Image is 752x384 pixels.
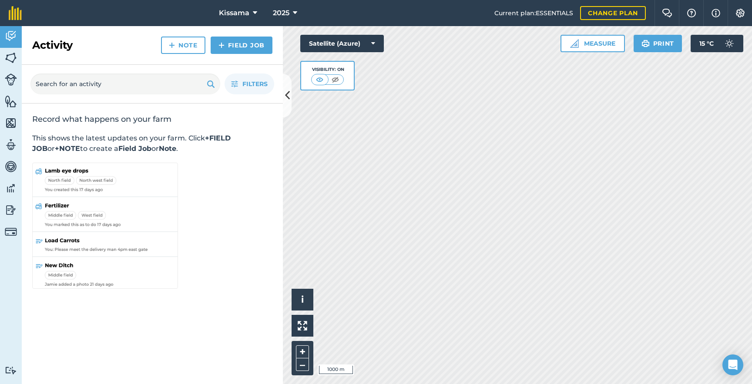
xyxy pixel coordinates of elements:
[5,138,17,151] img: svg+xml;base64,PD94bWwgdmVyc2lvbj0iMS4wIiBlbmNvZGluZz0idXRmLTgiPz4KPCEtLSBHZW5lcmF0b3I6IEFkb2JlIE...
[691,35,743,52] button: 15 °C
[5,226,17,238] img: svg+xml;base64,PD94bWwgdmVyc2lvbj0iMS4wIiBlbmNvZGluZz0idXRmLTgiPz4KPCEtLSBHZW5lcmF0b3I6IEFkb2JlIE...
[330,75,341,84] img: svg+xml;base64,PHN2ZyB4bWxucz0iaHR0cDovL3d3dy53My5vcmcvMjAwMC9zdmciIHdpZHRoPSI1MCIgaGVpZ2h0PSI0MC...
[570,39,579,48] img: Ruler icon
[9,6,22,20] img: fieldmargin Logo
[721,35,738,52] img: svg+xml;base64,PD94bWwgdmVyc2lvbj0iMS4wIiBlbmNvZGluZz0idXRmLTgiPz4KPCEtLSBHZW5lcmF0b3I6IEFkb2JlIE...
[118,144,151,153] strong: Field Job
[311,66,344,73] div: Visibility: On
[242,79,268,89] span: Filters
[5,30,17,43] img: svg+xml;base64,PD94bWwgdmVyc2lvbj0iMS4wIiBlbmNvZGluZz0idXRmLTgiPz4KPCEtLSBHZW5lcmF0b3I6IEFkb2JlIE...
[300,35,384,52] button: Satellite (Azure)
[5,95,17,108] img: svg+xml;base64,PHN2ZyB4bWxucz0iaHR0cDovL3d3dy53My5vcmcvMjAwMC9zdmciIHdpZHRoPSI1NiIgaGVpZ2h0PSI2MC...
[30,73,220,94] input: Search for an activity
[494,8,573,18] span: Current plan : ESSENTIALS
[32,38,73,52] h2: Activity
[169,40,175,50] img: svg+xml;base64,PHN2ZyB4bWxucz0iaHR0cDovL3d3dy53My5vcmcvMjAwMC9zdmciIHdpZHRoPSIxNCIgaGVpZ2h0PSIyNC...
[32,133,272,154] p: This shows the latest updates on your farm. Click or to create a or .
[5,160,17,173] img: svg+xml;base64,PD94bWwgdmVyc2lvbj0iMS4wIiBlbmNvZGluZz0idXRmLTgiPz4KPCEtLSBHZW5lcmF0b3I6IEFkb2JlIE...
[159,144,176,153] strong: Note
[5,366,17,374] img: svg+xml;base64,PD94bWwgdmVyc2lvbj0iMS4wIiBlbmNvZGluZz0idXRmLTgiPz4KPCEtLSBHZW5lcmF0b3I6IEFkb2JlIE...
[207,79,215,89] img: svg+xml;base64,PHN2ZyB4bWxucz0iaHR0cDovL3d3dy53My5vcmcvMjAwMC9zdmciIHdpZHRoPSIxOSIgaGVpZ2h0PSIyNC...
[218,40,225,50] img: svg+xml;base64,PHN2ZyB4bWxucz0iaHR0cDovL3d3dy53My5vcmcvMjAwMC9zdmciIHdpZHRoPSIxNCIgaGVpZ2h0PSIyNC...
[634,35,682,52] button: Print
[662,9,672,17] img: Two speech bubbles overlapping with the left bubble in the forefront
[292,289,313,311] button: i
[296,345,309,358] button: +
[161,37,205,54] a: Note
[211,37,272,54] a: Field Job
[298,321,307,331] img: Four arrows, one pointing top left, one top right, one bottom right and the last bottom left
[5,204,17,217] img: svg+xml;base64,PD94bWwgdmVyc2lvbj0iMS4wIiBlbmNvZGluZz0idXRmLTgiPz4KPCEtLSBHZW5lcmF0b3I6IEFkb2JlIE...
[273,8,289,18] span: 2025
[5,182,17,195] img: svg+xml;base64,PD94bWwgdmVyc2lvbj0iMS4wIiBlbmNvZGluZz0idXRmLTgiPz4KPCEtLSBHZW5lcmF0b3I6IEFkb2JlIE...
[5,73,17,86] img: svg+xml;base64,PD94bWwgdmVyc2lvbj0iMS4wIiBlbmNvZGluZz0idXRmLTgiPz4KPCEtLSBHZW5lcmF0b3I6IEFkb2JlIE...
[722,354,743,375] div: Open Intercom Messenger
[32,114,272,124] h2: Record what happens on your farm
[686,9,697,17] img: A question mark icon
[580,6,646,20] a: Change plan
[314,75,325,84] img: svg+xml;base64,PHN2ZyB4bWxucz0iaHR0cDovL3d3dy53My5vcmcvMjAwMC9zdmciIHdpZHRoPSI1MCIgaGVpZ2h0PSI0MC...
[561,35,625,52] button: Measure
[55,144,80,153] strong: +NOTE
[5,117,17,130] img: svg+xml;base64,PHN2ZyB4bWxucz0iaHR0cDovL3d3dy53My5vcmcvMjAwMC9zdmciIHdpZHRoPSI1NiIgaGVpZ2h0PSI2MC...
[712,8,720,18] img: svg+xml;base64,PHN2ZyB4bWxucz0iaHR0cDovL3d3dy53My5vcmcvMjAwMC9zdmciIHdpZHRoPSIxNyIgaGVpZ2h0PSIxNy...
[5,51,17,64] img: svg+xml;base64,PHN2ZyB4bWxucz0iaHR0cDovL3d3dy53My5vcmcvMjAwMC9zdmciIHdpZHRoPSI1NiIgaGVpZ2h0PSI2MC...
[735,9,745,17] img: A cog icon
[296,358,309,371] button: –
[699,35,714,52] span: 15 ° C
[641,38,650,49] img: svg+xml;base64,PHN2ZyB4bWxucz0iaHR0cDovL3d3dy53My5vcmcvMjAwMC9zdmciIHdpZHRoPSIxOSIgaGVpZ2h0PSIyNC...
[225,73,274,94] button: Filters
[301,294,304,305] span: i
[219,8,249,18] span: Kissama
